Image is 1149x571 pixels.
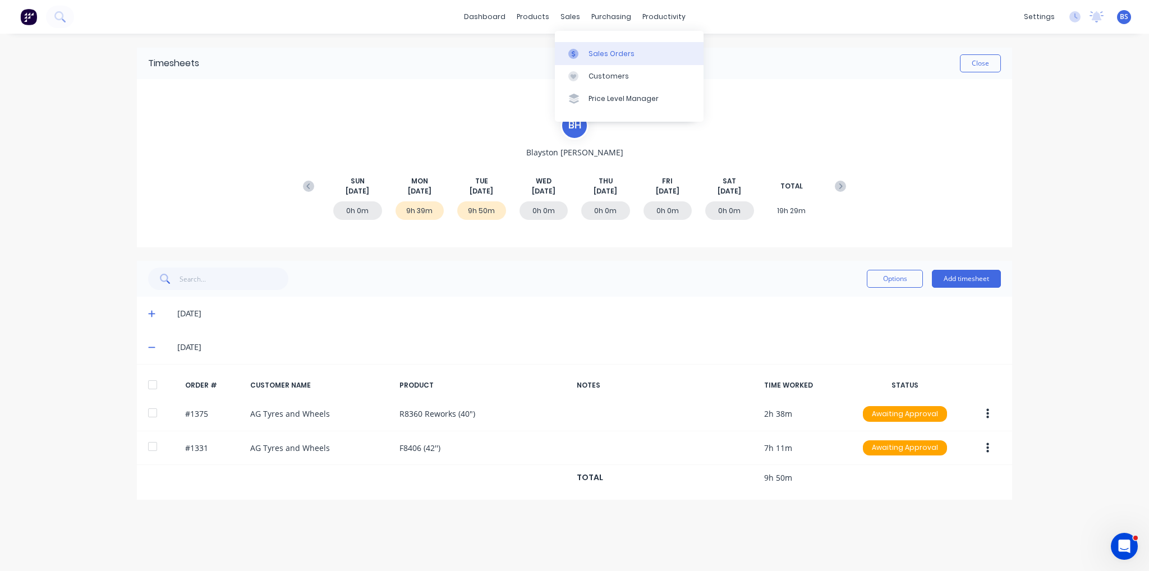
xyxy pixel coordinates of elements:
[560,112,589,140] div: B H
[470,186,493,196] span: [DATE]
[396,201,444,220] div: 9h 39m
[960,54,1001,72] button: Close
[662,176,673,186] span: FRI
[867,270,923,288] button: Options
[586,8,637,25] div: purchasing
[1111,533,1138,560] iframe: Intercom live chat
[555,65,704,88] a: Customers
[333,201,382,220] div: 0h 0m
[857,380,953,390] div: STATUS
[250,380,390,390] div: CUSTOMER NAME
[185,380,241,390] div: ORDER #
[511,8,555,25] div: products
[180,268,289,290] input: Search...
[862,440,948,457] button: Awaiting Approval
[589,49,635,59] div: Sales Orders
[594,186,617,196] span: [DATE]
[637,8,691,25] div: productivity
[411,176,428,186] span: MON
[399,380,568,390] div: PRODUCT
[705,201,754,220] div: 0h 0m
[177,341,1001,353] div: [DATE]
[555,88,704,110] a: Price Level Manager
[457,201,506,220] div: 9h 50m
[532,186,555,196] span: [DATE]
[862,406,948,422] button: Awaiting Approval
[177,307,1001,320] div: [DATE]
[780,181,803,191] span: TOTAL
[1018,8,1060,25] div: settings
[599,176,613,186] span: THU
[351,176,365,186] span: SUN
[718,186,741,196] span: [DATE]
[589,71,629,81] div: Customers
[863,406,947,422] div: Awaiting Approval
[644,201,692,220] div: 0h 0m
[863,440,947,456] div: Awaiting Approval
[581,201,630,220] div: 0h 0m
[520,201,568,220] div: 0h 0m
[767,201,816,220] div: 19h 29m
[1120,12,1128,22] span: BS
[408,186,431,196] span: [DATE]
[526,146,623,158] span: Blayston [PERSON_NAME]
[20,8,37,25] img: Factory
[764,380,848,390] div: TIME WORKED
[577,380,755,390] div: NOTES
[475,176,488,186] span: TUE
[656,186,679,196] span: [DATE]
[723,176,736,186] span: SAT
[589,94,659,104] div: Price Level Manager
[346,186,369,196] span: [DATE]
[536,176,551,186] span: WED
[555,8,586,25] div: sales
[555,42,704,65] a: Sales Orders
[932,270,1001,288] button: Add timesheet
[148,57,199,70] div: Timesheets
[458,8,511,25] a: dashboard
